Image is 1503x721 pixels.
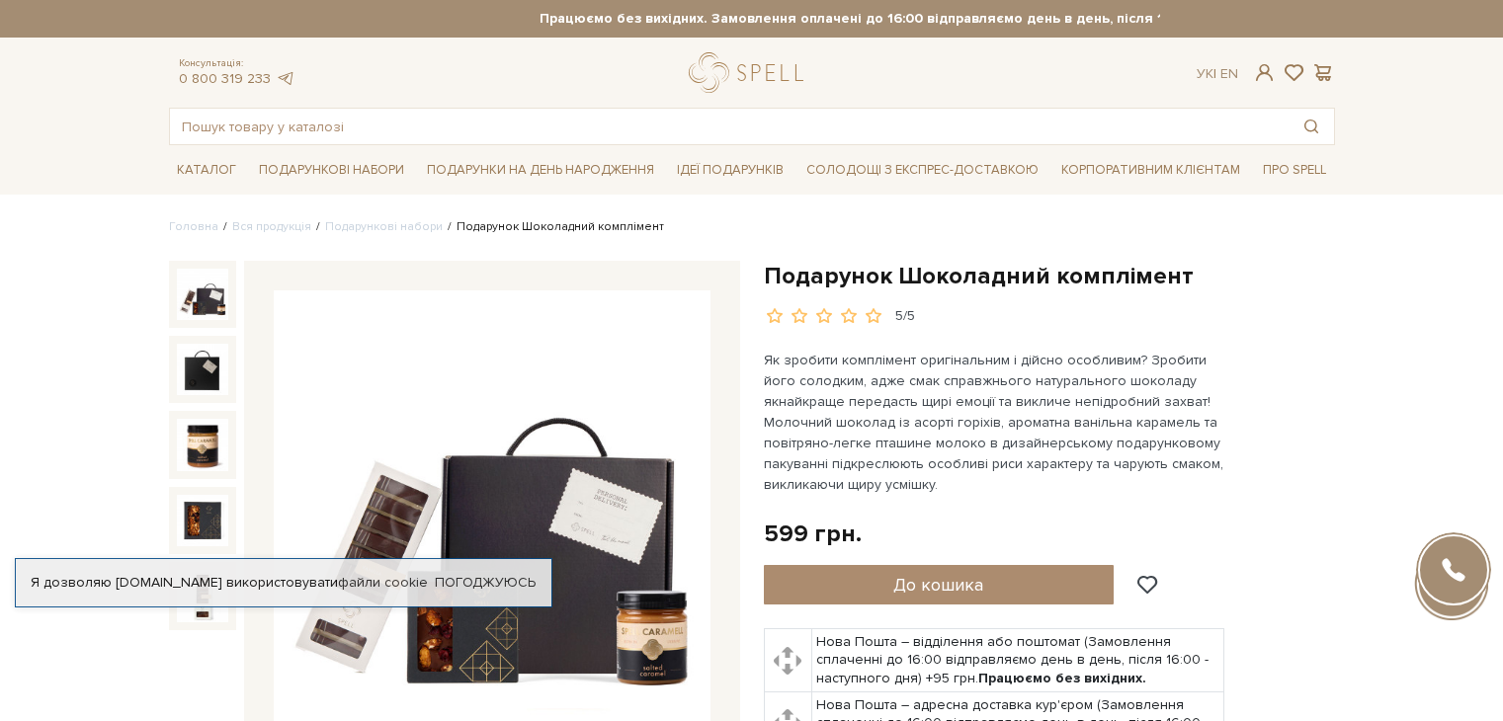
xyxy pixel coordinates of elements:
a: 0 800 319 233 [179,70,271,87]
a: Подарункові набори [325,219,443,234]
button: Пошук товару у каталозі [1289,109,1334,144]
img: Подарунок Шоколадний комплімент [177,344,228,395]
p: Як зробити комплімент оригінальним і дійсно особливим? Зробити його солодким, адже смак справжньо... [764,350,1227,495]
span: | [1213,65,1216,82]
a: Головна [169,219,218,234]
a: telegram [276,70,295,87]
span: Каталог [169,155,244,186]
a: Вся продукція [232,219,311,234]
a: En [1220,65,1238,82]
span: Подарунки на День народження [419,155,662,186]
div: 599 грн. [764,519,862,549]
div: Ук [1197,65,1238,83]
img: Подарунок Шоколадний комплімент [177,495,228,546]
img: Подарунок Шоколадний комплімент [177,419,228,470]
span: Про Spell [1255,155,1334,186]
div: Я дозволяю [DOMAIN_NAME] використовувати [16,574,551,592]
span: Подарункові набори [251,155,412,186]
a: logo [689,52,812,93]
a: Солодощі з експрес-доставкою [798,153,1046,187]
b: Працюємо без вихідних. [978,670,1146,686]
button: До кошика [764,565,1115,604]
li: Подарунок Шоколадний комплімент [443,218,664,236]
span: До кошика [893,574,983,596]
h1: Подарунок Шоколадний комплімент [764,261,1335,291]
td: Нова Пошта – відділення або поштомат (Замовлення сплаченні до 16:00 відправляємо день в день, піс... [811,629,1223,692]
span: Ідеї подарунків [669,155,792,186]
div: 5/5 [895,307,915,326]
a: Корпоративним клієнтам [1053,153,1248,187]
span: Консультація: [179,57,295,70]
a: файли cookie [338,574,428,591]
input: Пошук товару у каталозі [170,109,1289,144]
img: Подарунок Шоколадний комплімент [177,269,228,320]
a: Погоджуюсь [435,574,536,592]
